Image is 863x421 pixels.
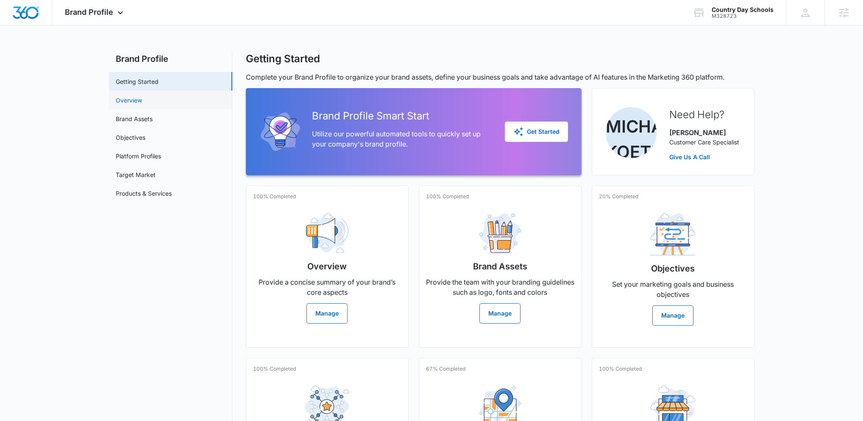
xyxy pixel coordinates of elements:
button: Manage [479,303,521,324]
div: account id [712,13,774,19]
p: 100% Completed [426,193,469,200]
p: 100% Completed [599,365,642,373]
a: Give Us A Call [669,152,739,161]
p: 67% Completed [426,365,465,373]
div: account name [712,6,774,13]
div: Get Started [513,127,560,137]
img: Michael Koethe [606,107,657,158]
p: Complete your Brand Profile to organize your brand assets, define your business goals and take ad... [246,72,754,82]
h2: Brand Assets [473,260,527,273]
p: Customer Care Specialist [669,138,739,147]
h2: Objectives [651,262,695,275]
p: Utilize our powerful automated tools to quickly set up your company's brand profile. [312,129,491,149]
a: Brand Assets [116,114,153,123]
h2: Brand Profile Smart Start [312,108,491,124]
a: Target Market [116,170,156,179]
a: Objectives [116,133,145,142]
a: 100% CompletedOverviewProvide a concise summary of your brand’s core aspectsManage [246,186,409,348]
p: 20% Completed [599,193,638,200]
span: Brand Profile [65,8,113,17]
p: Provide a concise summary of your brand’s core aspects [253,277,401,297]
h2: Need Help? [669,107,739,122]
a: 100% CompletedBrand AssetsProvide the team with your branding guidelines such as logo, fonts and ... [419,186,582,348]
a: Platform Profiles [116,152,161,161]
h1: Getting Started [246,53,320,65]
a: Products & Services [116,189,172,198]
button: Manage [652,305,693,326]
p: 100% Completed [253,193,296,200]
a: Getting Started [116,77,159,86]
p: Set your marketing goals and business objectives [599,279,747,299]
h2: Overview [307,260,347,273]
a: 20% CompletedObjectivesSet your marketing goals and business objectivesManage [592,186,754,348]
p: Provide the team with your branding guidelines such as logo, fonts and colors [426,277,574,297]
p: [PERSON_NAME] [669,127,739,138]
button: Get Started [505,122,568,142]
h2: Brand Profile [109,53,232,65]
button: Manage [306,303,348,324]
a: Overview [116,96,142,105]
p: 100% Completed [253,365,296,373]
